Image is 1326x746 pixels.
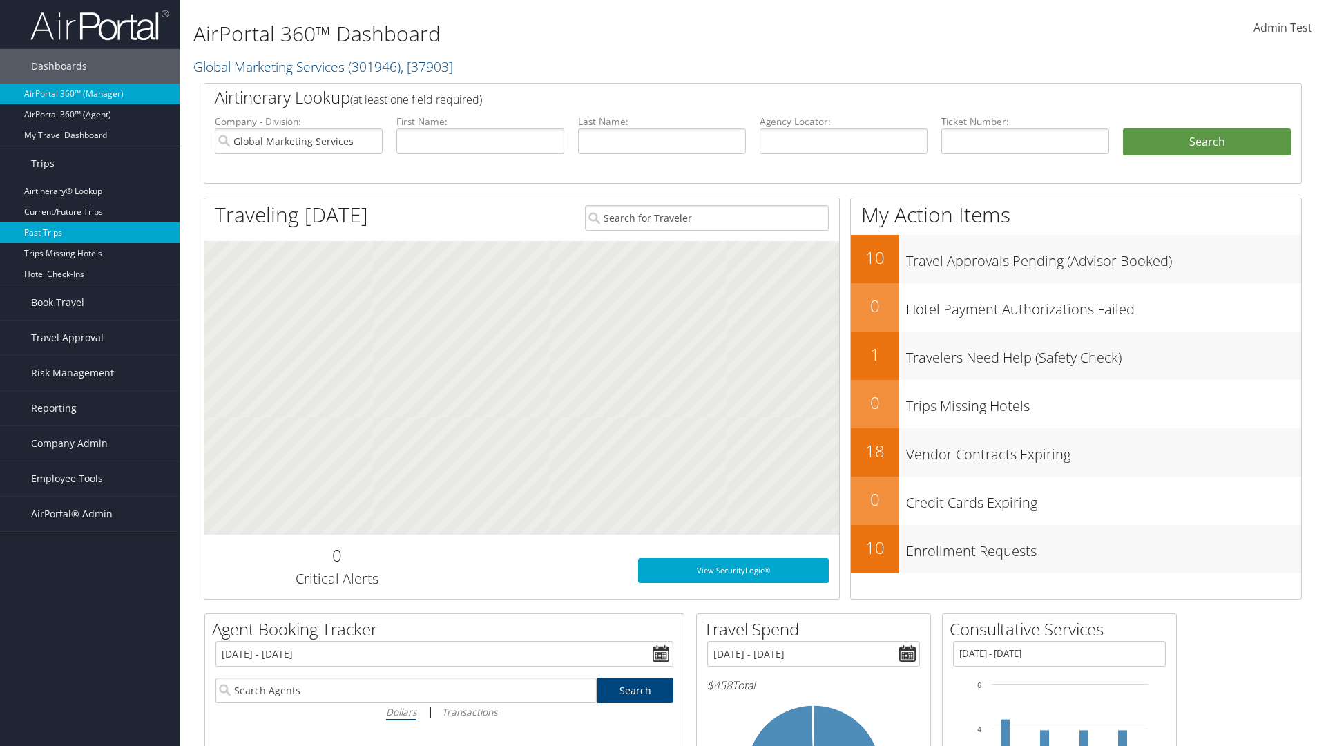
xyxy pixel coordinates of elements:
label: Company - Division: [215,115,383,128]
i: Transactions [442,705,497,718]
span: (at least one field required) [350,92,482,107]
span: Travel Approval [31,321,104,355]
i: Dollars [386,705,416,718]
label: Ticket Number: [941,115,1109,128]
tspan: 4 [977,725,981,734]
h2: Airtinerary Lookup [215,86,1200,109]
h2: 1 [851,343,899,366]
button: Search [1123,128,1291,156]
a: Search [597,678,674,703]
tspan: 6 [977,681,981,689]
h3: Critical Alerts [215,569,459,589]
span: Company Admin [31,426,108,461]
h2: 0 [851,294,899,318]
a: 18Vendor Contracts Expiring [851,428,1301,477]
a: 0Credit Cards Expiring [851,477,1301,525]
h2: 18 [851,439,899,463]
h3: Vendor Contracts Expiring [906,438,1301,464]
span: ( 301946 ) [348,57,401,76]
h2: Consultative Services [950,618,1176,641]
h3: Trips Missing Hotels [906,390,1301,416]
span: Employee Tools [31,461,103,496]
span: Dashboards [31,49,87,84]
h3: Travel Approvals Pending (Advisor Booked) [906,245,1301,271]
h2: 0 [851,391,899,414]
a: 1Travelers Need Help (Safety Check) [851,332,1301,380]
label: First Name: [396,115,564,128]
label: Last Name: [578,115,746,128]
span: Book Travel [31,285,84,320]
a: 10Travel Approvals Pending (Advisor Booked) [851,235,1301,283]
a: 0Hotel Payment Authorizations Failed [851,283,1301,332]
img: airportal-logo.png [30,9,169,41]
span: , [ 37903 ] [401,57,453,76]
h2: 0 [215,544,459,567]
h1: Traveling [DATE] [215,200,368,229]
h2: 0 [851,488,899,511]
label: Agency Locator: [760,115,928,128]
h1: AirPortal 360™ Dashboard [193,19,939,48]
h6: Total [707,678,920,693]
input: Search for Traveler [585,205,829,231]
a: Global Marketing Services [193,57,453,76]
span: Trips [31,146,55,181]
h3: Hotel Payment Authorizations Failed [906,293,1301,319]
h3: Travelers Need Help (Safety Check) [906,341,1301,367]
input: Search Agents [215,678,597,703]
a: 10Enrollment Requests [851,525,1301,573]
a: Admin Test [1253,7,1312,50]
h3: Enrollment Requests [906,535,1301,561]
span: Reporting [31,391,77,425]
h3: Credit Cards Expiring [906,486,1301,513]
h2: 10 [851,246,899,269]
a: View SecurityLogic® [638,558,829,583]
h1: My Action Items [851,200,1301,229]
span: $458 [707,678,732,693]
h2: 10 [851,536,899,559]
span: AirPortal® Admin [31,497,113,531]
div: | [215,703,673,720]
span: Risk Management [31,356,114,390]
span: Admin Test [1253,20,1312,35]
h2: Travel Spend [704,618,930,641]
h2: Agent Booking Tracker [212,618,684,641]
a: 0Trips Missing Hotels [851,380,1301,428]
